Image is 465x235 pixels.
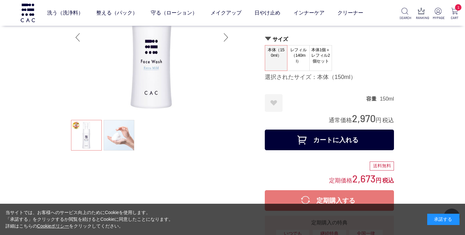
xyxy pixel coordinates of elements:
[265,94,283,112] a: お気に入りに登録する
[382,177,394,184] span: 税込
[366,95,380,102] dt: 容量
[416,15,427,20] p: RANKING
[37,223,69,229] a: Cookieポリシー
[370,162,394,171] div: 送料無料
[380,95,394,102] dd: 150ml
[449,8,460,20] a: 1 CART
[151,4,197,22] a: 守る（ローション）
[5,209,173,230] div: 当サイトでは、お客様へのサービス向上のためにCookieを使用します。 「承諾する」をクリックするか閲覧を続けるとCookieに同意したことになります。 詳細はこちらの をクリックしてください。
[399,15,410,20] p: SEARCH
[352,172,376,184] span: 2,673
[211,4,242,22] a: メイクアップ
[254,4,280,22] a: 日やけ止め
[265,130,394,150] button: カートに入れる
[96,4,138,22] a: 整える（パック）
[352,112,376,124] span: 2,970
[47,4,83,22] a: 洗う（洗浄料）
[427,214,460,225] div: 承諾する
[416,8,427,20] a: RANKING
[265,73,394,81] div: 選択されたサイズ：本体（150ml）
[337,4,363,22] a: クリーナー
[265,45,287,64] span: 本体（150ml）
[220,24,232,50] div: Next slide
[20,4,36,22] img: logo
[433,8,443,20] a: MYPAGE
[294,4,325,22] a: インナーケア
[455,4,461,11] span: 1
[449,15,460,20] p: CART
[376,117,381,123] span: 円
[376,177,381,184] span: 円
[310,45,332,66] span: 本体1個＋レフィル2個セット
[399,8,410,20] a: SEARCH
[265,36,394,43] h2: サイズ
[433,15,443,20] p: MYPAGE
[329,177,352,184] span: 定期価格
[287,45,309,66] span: レフィル（140ml）
[265,190,394,211] button: 定期購入する
[329,117,352,123] span: 通常価格
[382,117,394,123] span: 税込
[71,24,84,50] div: Previous slide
